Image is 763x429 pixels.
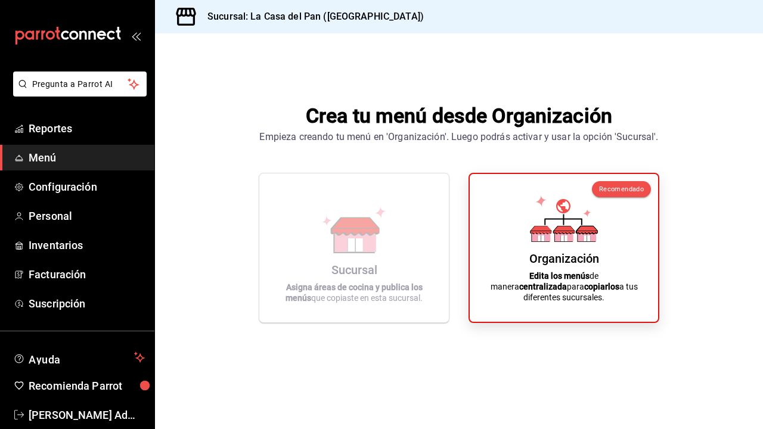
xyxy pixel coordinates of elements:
[29,350,129,365] span: Ayuda
[29,120,145,136] span: Reportes
[274,282,435,303] p: que copiaste en esta sucursal.
[131,31,141,41] button: open_drawer_menu
[259,101,658,130] h1: Crea tu menú desde Organización
[584,282,619,291] strong: copiarlos
[13,71,147,97] button: Pregunta a Parrot AI
[29,179,145,195] span: Configuración
[259,130,658,144] div: Empieza creando tu menú en 'Organización'. Luego podrás activar y usar la opción 'Sucursal'.
[599,185,644,193] span: Recomendado
[29,266,145,282] span: Facturación
[198,10,424,24] h3: Sucursal: La Casa del Pan ([GEOGRAPHIC_DATA])
[29,208,145,224] span: Personal
[8,86,147,99] a: Pregunta a Parrot AI
[286,282,423,303] strong: Asigna áreas de cocina y publica los menús
[29,378,145,394] span: Recomienda Parrot
[484,271,644,303] p: de manera para a tus diferentes sucursales.
[29,407,145,423] span: [PERSON_NAME] Admin
[519,282,567,291] strong: centralizada
[29,150,145,166] span: Menú
[529,251,599,266] div: Organización
[331,263,377,277] div: Sucursal
[32,78,128,91] span: Pregunta a Parrot AI
[529,271,590,281] strong: Edita los menús
[29,237,145,253] span: Inventarios
[29,296,145,312] span: Suscripción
